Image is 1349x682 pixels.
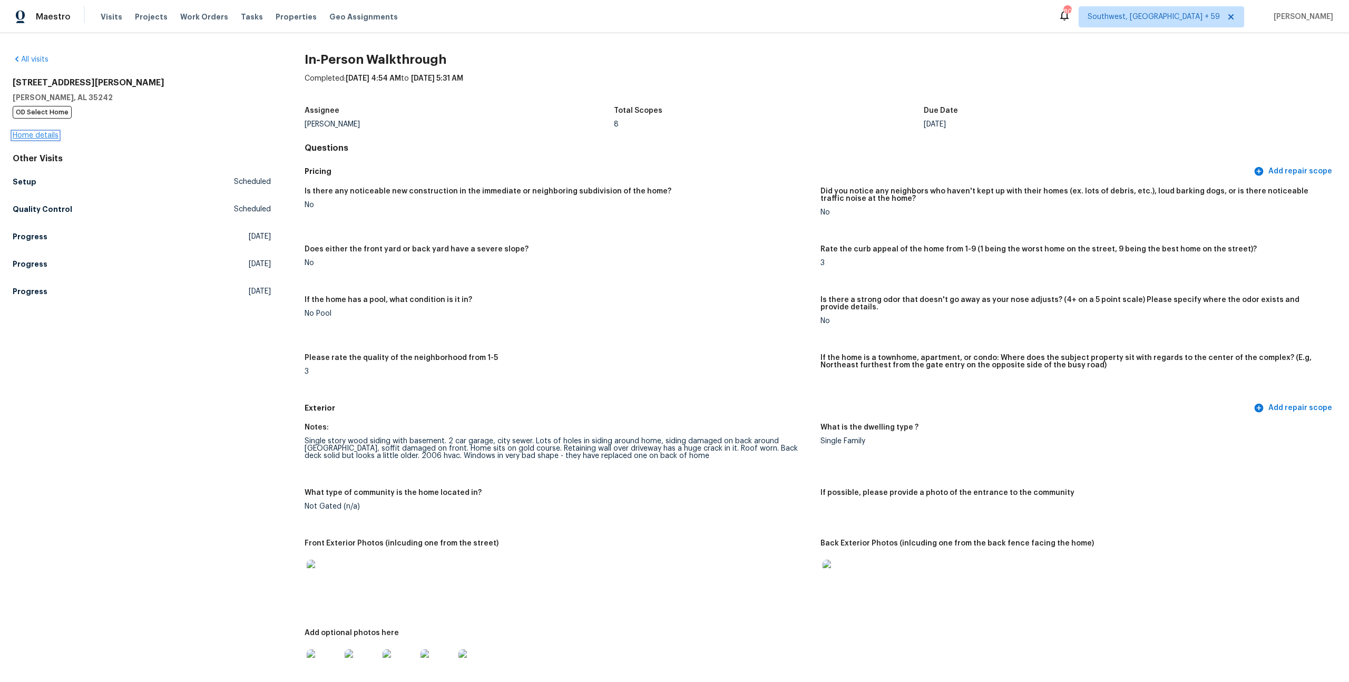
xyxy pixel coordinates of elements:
div: [PERSON_NAME] [305,121,614,128]
div: Not Gated (n/a) [305,503,812,510]
div: Single story wood siding with basement. 2 car garage, city sewer. Lots of holes in siding around ... [305,437,812,460]
h5: Exterior [305,403,1252,414]
h5: What type of community is the home located in? [305,489,482,496]
span: Add repair scope [1256,402,1332,415]
span: Maestro [36,12,71,22]
span: Projects [135,12,168,22]
h5: Notes: [305,424,329,431]
a: Progress[DATE] [13,282,271,301]
span: [DATE] 4:54 AM [346,75,401,82]
span: Tasks [241,13,263,21]
h2: In-Person Walkthrough [305,54,1336,65]
span: Properties [276,12,317,22]
h5: Progress [13,286,47,297]
div: 3 [820,259,1328,267]
span: [DATE] [249,259,271,269]
a: All visits [13,56,48,63]
h5: If the home has a pool, what condition is it in? [305,296,472,304]
h5: Assignee [305,107,339,114]
span: [PERSON_NAME] [1269,12,1333,22]
h5: Back Exterior Photos (inlcuding one from the back fence facing the home) [820,540,1094,547]
h5: Add optional photos here [305,629,399,637]
span: Geo Assignments [329,12,398,22]
span: [DATE] [249,231,271,242]
h5: If possible, please provide a photo of the entrance to the community [820,489,1074,496]
h5: What is the dwelling type ? [820,424,918,431]
span: OD Select Home [13,106,72,119]
a: Quality ControlScheduled [13,200,271,219]
div: No [305,201,812,209]
h5: Is there any noticeable new construction in the immediate or neighboring subdivision of the home? [305,188,671,195]
h5: Does either the front yard or back yard have a severe slope? [305,246,529,253]
span: Add repair scope [1256,165,1332,178]
a: SetupScheduled [13,172,271,191]
a: Progress[DATE] [13,255,271,274]
h5: [PERSON_NAME], AL 35242 [13,92,271,103]
div: Other Visits [13,153,271,164]
span: Work Orders [180,12,228,22]
h4: Questions [305,143,1336,153]
span: Visits [101,12,122,22]
h5: Front Exterior Photos (inlcuding one from the street) [305,540,498,547]
button: Add repair scope [1252,398,1336,418]
div: No [820,317,1328,325]
h5: Progress [13,259,47,269]
h5: Please rate the quality of the neighborhood from 1-5 [305,354,498,362]
h5: Is there a strong odor that doesn't go away as your nose adjusts? (4+ on a 5 point scale) Please ... [820,296,1328,311]
h2: [STREET_ADDRESS][PERSON_NAME] [13,77,271,88]
div: No Pool [305,310,812,317]
div: No [305,259,812,267]
span: Scheduled [234,177,271,187]
div: Single Family [820,437,1328,445]
a: Home details [13,132,58,139]
div: Completed: to [305,73,1336,101]
span: Scheduled [234,204,271,215]
h5: Pricing [305,166,1252,177]
span: [DATE] 5:31 AM [411,75,463,82]
h5: Quality Control [13,204,72,215]
h5: Due Date [924,107,958,114]
div: 3 [305,368,812,375]
div: No [820,209,1328,216]
h5: Progress [13,231,47,242]
h5: If the home is a townhome, apartment, or condo: Where does the subject property sit with regards ... [820,354,1328,369]
span: [DATE] [249,286,271,297]
div: [DATE] [924,121,1234,128]
button: Add repair scope [1252,162,1336,181]
h5: Did you notice any neighbors who haven't kept up with their homes (ex. lots of debris, etc.), lou... [820,188,1328,202]
div: 807 [1063,6,1071,17]
h5: Rate the curb appeal of the home from 1-9 (1 being the worst home on the street, 9 being the best... [820,246,1257,253]
span: Southwest, [GEOGRAPHIC_DATA] + 59 [1088,12,1220,22]
a: Progress[DATE] [13,227,271,246]
h5: Setup [13,177,36,187]
h5: Total Scopes [614,107,662,114]
div: 8 [614,121,924,128]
